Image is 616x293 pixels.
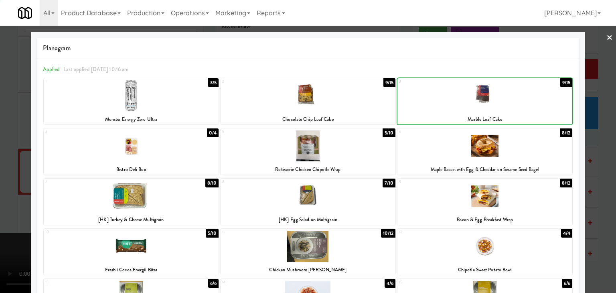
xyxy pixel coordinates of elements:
div: Chocolate Chip Loaf Cake [222,114,394,124]
div: 5/10 [383,128,395,137]
div: 12 [399,229,485,236]
div: Bistro Deli Box [45,165,217,175]
div: 15 [399,279,485,286]
div: 40/4Bistro Deli Box [44,128,219,175]
div: [HK] Turkey & Cheese Multigrain [44,215,219,225]
div: Maple Bacon with Egg & Cheddar on Sesame Seed Bagel [397,165,572,175]
div: 8/12 [560,179,572,187]
span: Applied [43,65,60,73]
div: 8/12 [560,128,572,137]
div: 8 [222,179,308,185]
div: 4/4 [561,229,572,238]
div: 14 [222,279,308,286]
div: 13/5Monster Energy Zero Ultra [44,78,219,124]
div: Freshii Cocoa Energii Bites [44,265,219,275]
div: 7 [45,179,131,185]
div: 0/4 [207,128,219,137]
div: Chipotle Sweet Potato Bowl [399,265,571,275]
div: Bacon & Egg Breakfast Wrap [399,215,571,225]
div: 124/4Chipotle Sweet Potato Bowl [397,229,572,275]
div: 9/15 [383,78,395,87]
div: 87/10[HK] Egg Salad on Multigrain [221,179,395,225]
img: Micromart [18,6,32,20]
div: 10/12 [381,229,396,238]
div: 6/6 [562,279,572,288]
div: Marble Loaf Cake [399,114,571,124]
div: 5 [222,128,308,135]
div: 6 [399,128,485,135]
div: 7/10 [383,179,395,187]
div: 39/15Marble Loaf Cake [397,78,572,124]
div: [HK] Egg Salad on Multigrain [222,215,394,225]
div: Monster Energy Zero Ultra [44,114,219,124]
div: 4 [45,128,131,135]
div: Chicken Mushroom [PERSON_NAME] [222,265,394,275]
div: 3/5 [208,78,219,87]
div: 1 [45,78,131,85]
div: Marble Loaf Cake [397,114,572,124]
div: Rotisserie Chicken Chipotle Wrap [222,165,394,175]
div: [HK] Egg Salad on Multigrain [221,215,395,225]
div: 10 [45,229,131,236]
div: 105/10Freshii Cocoa Energii Bites [44,229,219,275]
div: 68/12Maple Bacon with Egg & Cheddar on Sesame Seed Bagel [397,128,572,175]
span: Planogram [43,42,573,54]
div: 2 [222,78,308,85]
div: 98/12Bacon & Egg Breakfast Wrap [397,179,572,225]
div: 4/6 [385,279,395,288]
div: 9 [399,179,485,185]
div: 5/10 [206,229,219,238]
div: Chocolate Chip Loaf Cake [221,114,395,124]
div: Chipotle Sweet Potato Bowl [397,265,572,275]
div: 13 [45,279,131,286]
div: 29/15Chocolate Chip Loaf Cake [221,78,395,124]
div: [HK] Turkey & Cheese Multigrain [45,215,217,225]
div: Chicken Mushroom [PERSON_NAME] [221,265,395,275]
div: Freshii Cocoa Energii Bites [45,265,217,275]
div: Maple Bacon with Egg & Cheddar on Sesame Seed Bagel [399,165,571,175]
div: 11 [222,229,308,236]
div: Rotisserie Chicken Chipotle Wrap [221,165,395,175]
div: 9/15 [560,78,572,87]
div: 1110/12Chicken Mushroom [PERSON_NAME] [221,229,395,275]
a: × [606,26,613,51]
div: 78/10[HK] Turkey & Cheese Multigrain [44,179,219,225]
div: 6/6 [208,279,219,288]
div: Bacon & Egg Breakfast Wrap [397,215,572,225]
div: 55/10Rotisserie Chicken Chipotle Wrap [221,128,395,175]
span: Last applied [DATE] 10:16 am [63,65,129,73]
div: 8/10 [205,179,219,187]
div: Bistro Deli Box [44,165,219,175]
div: 3 [399,78,485,85]
div: Monster Energy Zero Ultra [45,114,217,124]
